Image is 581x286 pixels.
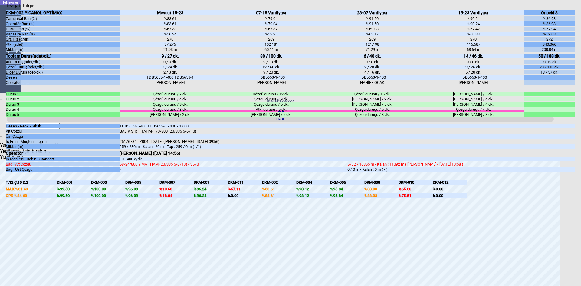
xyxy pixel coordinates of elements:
div: 270 [120,37,221,41]
div: DKM-010 [399,180,433,185]
div: %53.25 [221,32,322,36]
div: DKM-007 [159,180,194,185]
div: %96.09 [125,193,159,198]
div: [PERSON_NAME] [221,80,322,85]
div: 0 / 0 dk. [120,60,221,64]
div: Miktar (m) [6,47,120,52]
div: %60.83 [423,32,524,36]
div: [PERSON_NAME] / 5 dk. [322,102,423,107]
div: 269 [221,37,322,41]
div: %65.60 [399,187,433,191]
div: TDB5653-1-400 TDB5653-1 [120,75,221,80]
div: Ort. Hız (d/dk) [6,37,120,41]
div: DKM-012 [433,180,467,185]
div: Duruş 3 [6,102,120,107]
div: Çözgü duruşu / 4 dk. [423,107,524,112]
div: %0.00 [433,187,467,191]
div: [PERSON_NAME] / 9 dk. [322,97,423,101]
div: %59.08 [524,32,575,36]
div: Diğer Duruş(adet/dk.) [6,70,120,74]
div: %83.61 [262,187,296,191]
div: Desen [6,75,120,80]
div: Çözgü duruşu / 7 dk. [120,92,221,96]
div: İş Merkezi - Bobin - Standart [6,157,120,161]
div: 21.93 m [120,47,221,52]
div: Çözgü Duruş(adet/dk.) [6,65,120,69]
div: 9 / 20 dk. [221,70,322,74]
div: %75.51 [399,193,433,198]
div: [PERSON_NAME] / 4 dk. [423,102,524,107]
div: 9 / 26 dk. [423,65,524,69]
div: 68.64 m [423,47,524,52]
div: %0.00 [433,193,467,198]
div: - [120,167,347,172]
div: Alt Çözgü [6,129,120,133]
div: 0 / 0 dk. [322,60,423,64]
div: %96.24 [194,187,228,191]
div: 4 / 16 dk. [322,70,423,74]
div: %100.00 [91,193,125,198]
div: %0.00 [228,193,262,198]
div: %56.34 [120,32,221,36]
div: Çözgü duruşu / 5 dk. [322,107,423,112]
div: %83.61 [120,16,221,21]
div: 116,687 [423,42,524,47]
div: 30 / 100 dk. [221,54,322,58]
div: [PERSON_NAME] [423,80,524,85]
div: 2 / 3 dk. [120,70,221,74]
div: Çözgü duruşu / 15 dk. [322,92,423,96]
div: 200.04 m [524,47,575,52]
div: 68/24/800 Y.MAT HAM (20/335,5/6710) - 3570 [120,162,347,166]
div: Atkı (adet) [6,42,120,47]
div: [PERSON_NAME] / 5 dk. [423,92,524,96]
div: 9 / 19 dk. [221,60,322,64]
div: OPR %84.60 [6,193,57,198]
div: %99.50 [57,187,91,191]
div: TDB5653-1-400 TDB5653-1 - 400 - 17.00 [120,124,347,128]
div: TDB5653-1-400 [322,75,423,80]
div: %99.50 [57,193,91,198]
div: Tezgah Bilgisi [6,3,38,8]
div: Desen - Renk - Sıklık [6,124,120,128]
div: 23 / 110 dk. [524,65,575,69]
div: Duruş 2 [6,97,120,101]
div: 5 / 20 dk. [423,70,524,74]
div: 0 / 0 dk. [423,60,524,64]
div: - 0 - 400 d/dk [120,157,347,161]
div: %93.12 [296,193,330,198]
div: %86.93 [524,21,575,26]
div: [PERSON_NAME] / 5 dk. [221,112,322,117]
div: 37,276 [120,42,221,47]
div: Toplam Duruş(adet/dk.) [6,54,120,58]
div: DKM-009 [194,180,228,185]
div: DKM-008 [364,180,399,185]
div: %67.42 [423,27,524,31]
div: %90.24 [423,21,524,26]
div: Atkı Duruş(adet/dk.) [6,60,120,64]
div: MAK %81.43 [6,187,57,191]
div: Çözgü duruşu / 5 dk. [221,102,322,107]
div: Miktar (m) [6,144,120,149]
div: [PERSON_NAME] [120,80,221,85]
div: 102,181 [221,42,322,47]
div: Hızsal Ran.(%) [6,27,120,31]
div: 9 / 19 dk. [524,60,575,64]
div: Bağlı Üst Çözgü [6,167,120,172]
div: %67.37 [221,27,322,31]
div: %18.04 [159,193,194,198]
div: Önceki 3 [524,10,575,15]
div: Çözgü duruşu / 3 dk. [322,112,423,117]
div: 2 / 23 dk. [322,65,423,69]
div: %67.94 [524,27,575,31]
div: DKM-002 PİCANOL OPTİMAX [6,10,120,15]
div: %79.04 [221,21,322,26]
div: %100.00 [91,187,125,191]
div: [PERSON_NAME] / 3 dk. [423,112,524,117]
div: DKM-004 [296,180,330,185]
div: Kapasite Ran.(%) [6,32,120,36]
div: T:12 Ç:10 D:2 [6,180,57,185]
div: %96.24 [194,193,228,198]
div: %96.09 [125,187,159,191]
div: 07-15 Vardiyası [221,10,322,15]
div: 23-07 Vardiyası [322,10,423,15]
